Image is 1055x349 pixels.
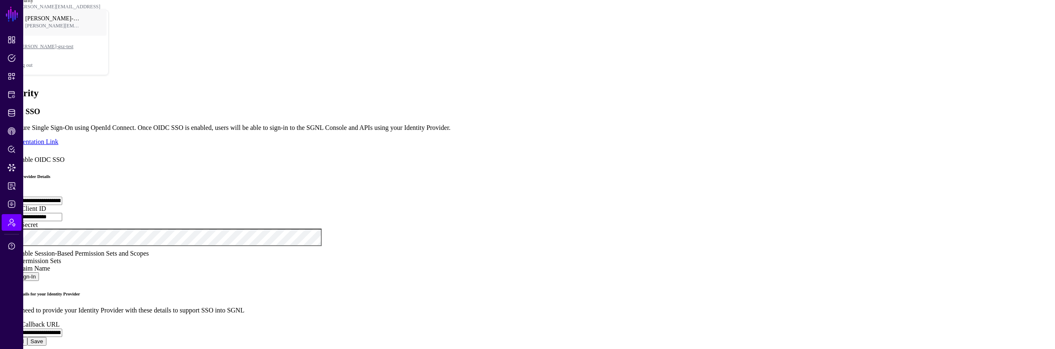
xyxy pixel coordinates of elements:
a: Admin [2,214,22,231]
span: [PERSON_NAME][EMAIL_ADDRESS] [25,23,81,29]
span: Policy Lens [7,145,16,154]
p: Configure Single Sign-On using OpenId Connect. Once OIDC SSO is enabled, users will be able to si... [3,124,1052,132]
span: Identity Data Fabric [7,109,16,117]
span: Data Lens [7,164,16,172]
h3: OIDC SSO [3,107,1052,116]
span: Logs [7,200,16,208]
button: Save [27,337,46,346]
a: Dashboard [2,32,22,48]
div: [PERSON_NAME][EMAIL_ADDRESS] [17,4,109,10]
a: Data Lens [2,159,22,176]
a: Reports [2,178,22,194]
span: Enable Session-Based Permission Sets and Scopes [15,250,149,257]
span: [PERSON_NAME]-gsz-test [17,44,83,50]
a: Policies [2,50,22,66]
span: Snippets [7,72,16,81]
a: Protected Systems [2,86,22,103]
a: Snippets [2,68,22,85]
a: Policy Lens [2,141,22,158]
span: Admin [7,218,16,227]
span: Policies [7,54,16,62]
span: Support [7,242,16,250]
h2: Security [3,88,1052,99]
span: [PERSON_NAME]-gsz-test [25,15,81,22]
a: SGNL [5,5,19,23]
label: OIDC Client ID [3,205,46,212]
span: Protected Systems [7,90,16,99]
a: Documentation Link [3,138,58,145]
p: You’ll need to provide your Identity Provider with these details to support SSO into SGNL [3,307,1052,314]
a: CAEP Hub [2,123,22,139]
div: Log out [17,62,108,68]
a: Add Claim Name [3,265,50,272]
span: Dashboard [7,36,16,44]
h6: SGNL Details for your Identity Provider [3,291,1052,296]
span: Enable OIDC SSO [15,156,65,163]
a: Logs [2,196,22,212]
h6: Identity Provider Details [3,174,1052,179]
label: OIDC Callback URL [3,321,60,328]
a: Identity Data Fabric [2,105,22,121]
a: [PERSON_NAME]-gsz-test [17,33,108,60]
a: View Permission Sets [3,257,61,264]
span: CAEP Hub [7,127,16,135]
span: Reports [7,182,16,190]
